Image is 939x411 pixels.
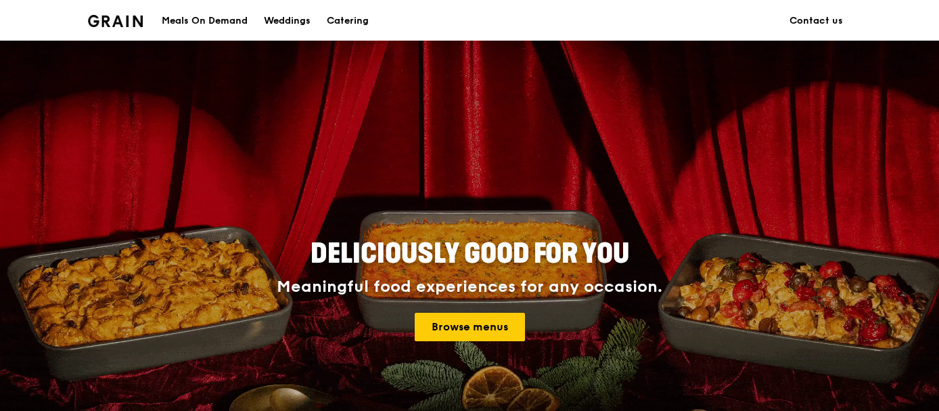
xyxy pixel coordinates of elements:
img: Grain [88,15,143,27]
div: Catering [327,1,369,41]
div: Meaningful food experiences for any occasion. [226,278,713,297]
a: Catering [319,1,377,41]
span: Deliciously good for you [311,238,629,270]
div: Weddings [264,1,311,41]
a: Browse menus [415,313,525,341]
a: Contact us [781,1,851,41]
a: Weddings [256,1,319,41]
div: Meals On Demand [162,1,248,41]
